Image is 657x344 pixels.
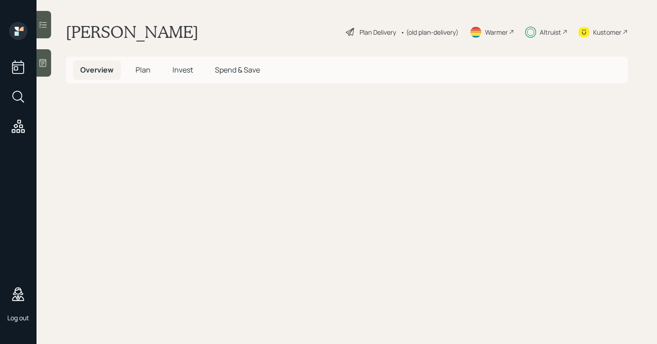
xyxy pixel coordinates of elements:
span: Spend & Save [215,65,260,75]
div: Plan Delivery [360,27,396,37]
div: • (old plan-delivery) [401,27,459,37]
div: Warmer [485,27,508,37]
div: Altruist [540,27,561,37]
span: Plan [136,65,151,75]
div: Log out [7,313,29,322]
span: Invest [172,65,193,75]
div: Kustomer [593,27,621,37]
span: Overview [80,65,114,75]
h1: [PERSON_NAME] [66,22,198,42]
